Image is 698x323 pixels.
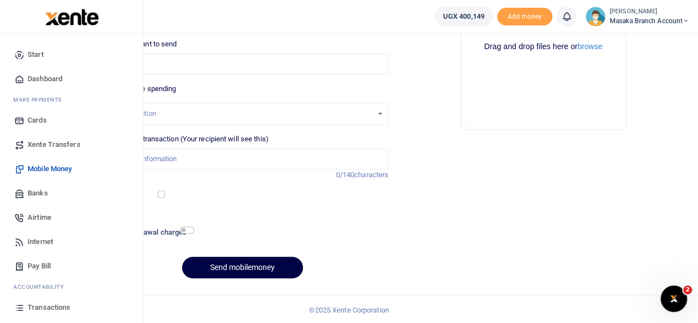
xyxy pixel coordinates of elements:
[28,163,72,174] span: Mobile Money
[9,67,134,91] a: Dashboard
[497,8,552,26] span: Add money
[97,134,269,145] label: Memo for this transaction (Your recipient will see this)
[45,9,99,25] img: logo-large
[336,171,355,179] span: 0/140
[610,7,689,17] small: [PERSON_NAME]
[443,11,484,22] span: UGX 400,149
[9,108,134,133] a: Cards
[28,139,81,150] span: Xente Transfers
[19,96,62,104] span: ake Payments
[430,7,497,27] li: Wallet ballance
[28,302,70,313] span: Transactions
[97,149,388,170] input: Enter extra information
[9,133,134,157] a: Xente Transfers
[585,7,689,27] a: profile-user [PERSON_NAME] Masaka Branch Account
[9,205,134,230] a: Airtime
[578,43,603,50] button: browse
[9,278,134,295] li: Ac
[44,12,99,20] a: logo-small logo-large logo-large
[28,212,51,223] span: Airtime
[105,108,372,119] div: Select an option
[354,171,388,179] span: characters
[9,254,134,278] a: Pay Bill
[28,236,53,247] span: Internet
[9,91,134,108] li: M
[9,295,134,320] a: Transactions
[683,285,692,294] span: 2
[28,188,48,199] span: Banks
[28,49,44,60] span: Start
[466,41,621,52] div: Drag and drop files here or
[97,54,388,75] input: UGX
[9,157,134,181] a: Mobile Money
[28,261,51,272] span: Pay Bill
[182,257,303,278] button: Send mobilemoney
[585,7,605,27] img: profile-user
[9,230,134,254] a: Internet
[28,73,62,84] span: Dashboard
[9,43,134,67] a: Start
[497,8,552,26] li: Toup your wallet
[9,181,134,205] a: Banks
[660,285,687,312] iframe: Intercom live chat
[497,12,552,20] a: Add money
[28,115,47,126] span: Cards
[610,16,689,26] span: Masaka Branch Account
[22,283,63,291] span: countability
[435,7,493,27] a: UGX 400,149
